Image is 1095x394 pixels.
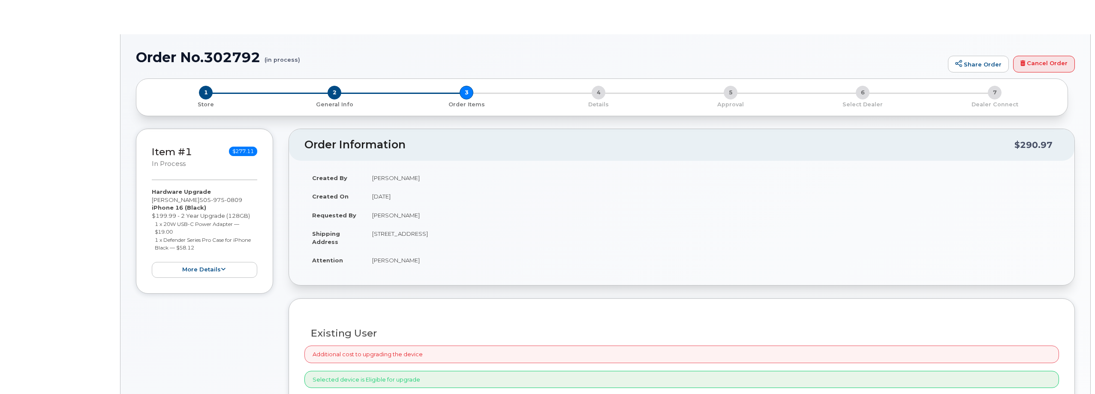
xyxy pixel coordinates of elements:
[199,86,213,99] span: 1
[147,101,265,108] p: Store
[312,212,356,219] strong: Requested By
[155,221,239,235] small: 1 x 20W USB-C Power Adapter — $19.00
[152,188,211,195] strong: Hardware Upgrade
[328,86,341,99] span: 2
[364,224,1059,251] td: [STREET_ADDRESS]
[265,50,300,63] small: (in process)
[364,168,1059,187] td: [PERSON_NAME]
[143,99,268,108] a: 1 Store
[1013,56,1075,73] a: Cancel Order
[152,204,206,211] strong: iPhone 16 (Black)
[152,262,257,278] button: more details
[152,146,192,158] a: Item #1
[948,56,1009,73] a: Share Order
[1014,137,1053,153] div: $290.97
[311,328,1053,339] h3: Existing User
[152,160,186,168] small: in process
[304,346,1059,363] div: Additional cost to upgrading the device
[155,237,251,251] small: 1 x Defender Series Pro Case for iPhone Black — $58.12
[304,371,1059,388] div: Selected device is Eligible for upgrade
[304,139,1014,151] h2: Order Information
[364,251,1059,270] td: [PERSON_NAME]
[225,196,242,203] span: 0809
[199,196,242,203] span: 505
[312,193,349,200] strong: Created On
[364,206,1059,225] td: [PERSON_NAME]
[312,257,343,264] strong: Attention
[312,230,340,245] strong: Shipping Address
[152,188,257,277] div: [PERSON_NAME] $199.99 - 2 Year Upgrade (128GB)
[211,196,225,203] span: 975
[268,99,400,108] a: 2 General Info
[229,147,257,156] span: $277.11
[272,101,397,108] p: General Info
[136,50,944,65] h1: Order No.302792
[312,174,347,181] strong: Created By
[364,187,1059,206] td: [DATE]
